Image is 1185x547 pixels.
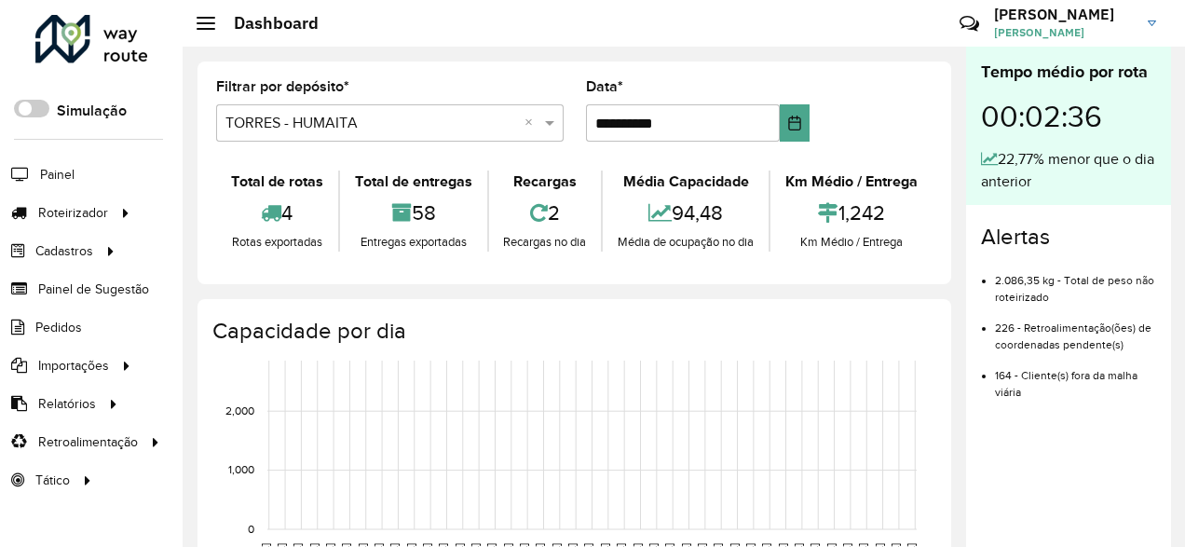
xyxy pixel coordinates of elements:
button: Choose Date [780,104,810,142]
label: Data [586,75,623,98]
h2: Dashboard [215,13,319,34]
div: 22,77% menor que o dia anterior [981,148,1156,193]
div: 1,242 [775,193,928,233]
div: 2 [494,193,597,233]
h4: Capacidade por dia [212,318,933,345]
span: Relatórios [38,394,96,414]
div: 4 [221,193,334,233]
div: Média Capacidade [607,171,764,193]
h4: Alertas [981,224,1156,251]
span: Clear all [524,112,540,134]
text: 0 [248,523,254,535]
li: 2.086,35 kg - Total de peso não roteirizado [995,258,1156,306]
div: Média de ocupação no dia [607,233,764,252]
div: Rotas exportadas [221,233,334,252]
a: Contato Rápido [949,4,989,44]
span: Importações [38,356,109,376]
span: Painel de Sugestão [38,280,149,299]
label: Simulação [57,100,127,122]
span: [PERSON_NAME] [994,24,1134,41]
label: Filtrar por depósito [216,75,349,98]
text: 2,000 [225,404,254,417]
div: Entregas exportadas [345,233,483,252]
div: Recargas [494,171,597,193]
h3: [PERSON_NAME] [994,6,1134,23]
span: Painel [40,165,75,185]
text: 1,000 [228,464,254,476]
div: Km Médio / Entrega [775,171,928,193]
span: Tático [35,471,70,490]
span: Cadastros [35,241,93,261]
div: Total de rotas [221,171,334,193]
li: 164 - Cliente(s) fora da malha viária [995,353,1156,401]
div: 58 [345,193,483,233]
div: 00:02:36 [981,85,1156,148]
span: Retroalimentação [38,432,138,452]
div: 94,48 [607,193,764,233]
div: Total de entregas [345,171,483,193]
span: Pedidos [35,318,82,337]
div: Tempo médio por rota [981,60,1156,85]
div: Km Médio / Entrega [775,233,928,252]
li: 226 - Retroalimentação(ões) de coordenadas pendente(s) [995,306,1156,353]
span: Roteirizador [38,203,108,223]
div: Recargas no dia [494,233,597,252]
